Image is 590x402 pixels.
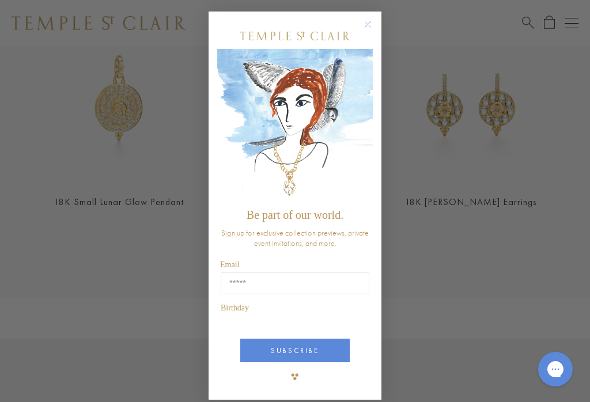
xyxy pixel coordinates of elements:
[283,365,307,388] img: TSC
[221,272,369,294] input: Email
[221,227,369,248] span: Sign up for exclusive collection previews, private event invitations, and more.
[532,348,578,390] iframe: Gorgias live chat messenger
[220,260,239,269] span: Email
[221,304,249,312] span: Birthday
[240,339,350,362] button: SUBSCRIBE
[240,32,350,40] img: Temple St. Clair
[366,23,381,37] button: Close dialog
[247,208,343,221] span: Be part of our world.
[217,49,373,203] img: c4a9eb12-d91a-4d4a-8ee0-386386f4f338.jpeg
